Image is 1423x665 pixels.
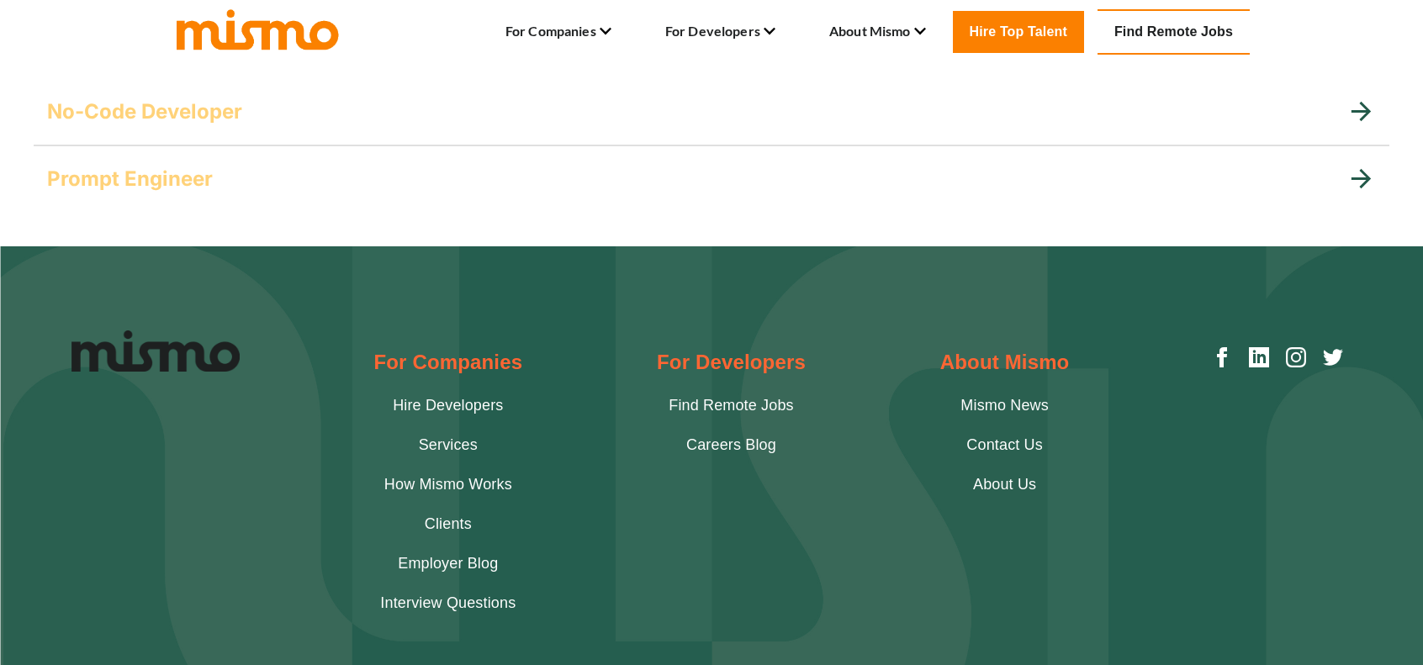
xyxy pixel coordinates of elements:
[419,434,478,457] a: Services
[47,98,242,125] h5: No-Code Developer
[71,330,240,372] img: Logo
[425,513,472,536] a: Clients
[665,18,775,46] li: For Developers
[47,166,213,193] h5: Prompt Engineer
[940,347,1070,377] h2: About Mismo
[960,394,1049,417] a: Mismo News
[384,473,512,496] a: How Mismo Works
[1098,9,1250,55] a: Find Remote Jobs
[34,78,1389,145] div: No-Code Developer
[374,347,523,377] h2: For Companies
[505,18,611,46] li: For Companies
[829,18,926,46] li: About Mismo
[657,347,806,377] h2: For Developers
[380,592,516,615] a: Interview Questions
[398,552,498,575] a: Employer Blog
[966,434,1043,457] a: Contact Us
[393,394,503,417] a: Hire Developers
[953,11,1084,53] a: Hire Top Talent
[686,434,776,457] a: Careers Blog
[34,145,1389,213] div: Prompt Engineer
[973,473,1036,496] a: About Us
[669,394,793,417] a: Find Remote Jobs
[173,6,341,51] img: logo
